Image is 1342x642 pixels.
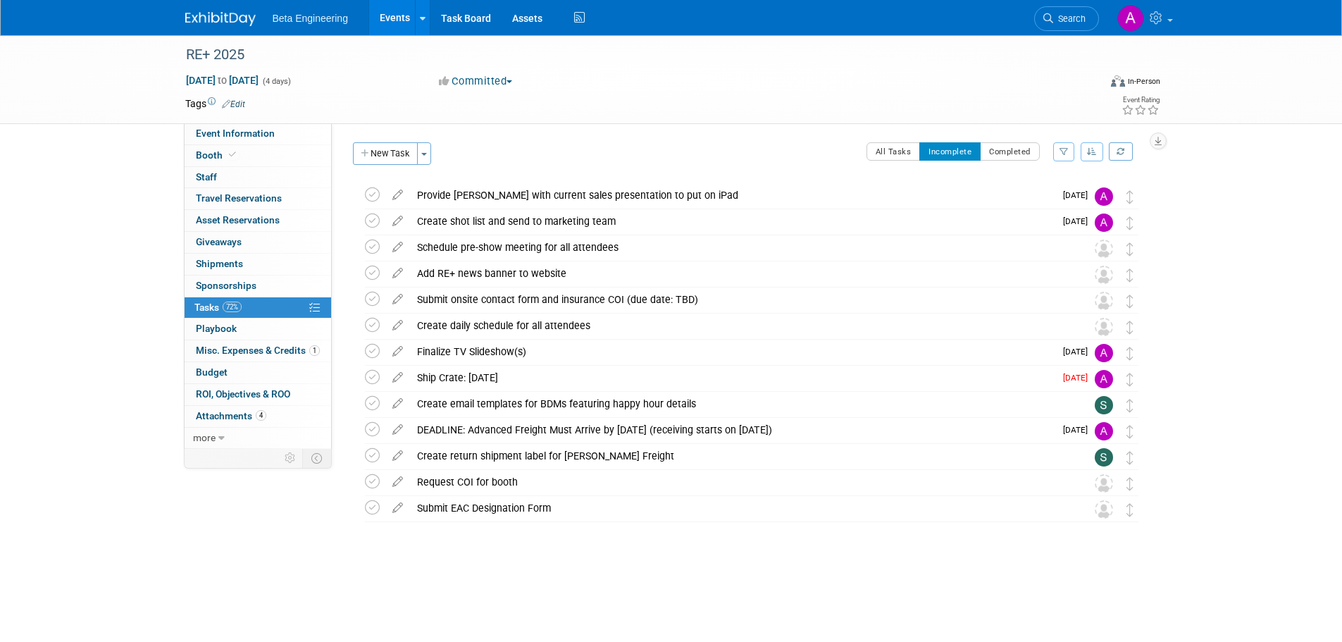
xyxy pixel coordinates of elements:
a: Playbook [185,319,331,340]
a: edit [385,319,410,332]
a: Asset Reservations [185,210,331,231]
a: edit [385,424,410,436]
div: Submit EAC Designation Form [410,496,1067,520]
i: Move task [1126,216,1133,230]
div: DEADLINE: Advanced Freight Must Arrive by [DATE] (receiving starts on [DATE]) [410,418,1055,442]
a: Refresh [1109,142,1133,161]
span: [DATE] [1063,425,1095,435]
a: Tasks72% [185,297,331,319]
a: edit [385,215,410,228]
a: edit [385,450,410,462]
span: to [216,75,229,86]
button: All Tasks [866,142,921,161]
img: Sara Dorsey [1095,448,1113,467]
td: Toggle Event Tabs [302,449,331,467]
span: 4 [256,410,266,421]
span: more [193,432,216,443]
a: edit [385,267,410,280]
i: Move task [1126,321,1133,334]
div: Event Format [1016,73,1161,94]
i: Move task [1126,268,1133,282]
div: Create daily schedule for all attendees [410,314,1067,338]
div: Submit onsite contact form and insurance COI (due date: TBD) [410,288,1067,311]
a: edit [385,397,410,410]
button: Completed [980,142,1040,161]
a: more [185,428,331,449]
span: Shipments [196,258,243,269]
div: Request COI for booth [410,470,1067,494]
div: Add RE+ news banner to website [410,261,1067,285]
span: Attachments [196,410,266,421]
span: Staff [196,171,217,183]
img: Anne Mertens [1117,5,1144,32]
button: New Task [353,142,418,165]
i: Move task [1126,451,1133,464]
img: ExhibitDay [185,12,256,26]
img: Unassigned [1095,266,1113,284]
a: Booth [185,145,331,166]
div: Ship Crate: [DATE] [410,366,1055,390]
i: Move task [1126,425,1133,438]
span: Travel Reservations [196,192,282,204]
span: Sponsorships [196,280,256,291]
span: Playbook [196,323,237,334]
img: Sara Dorsey [1095,396,1113,414]
a: edit [385,293,410,306]
span: Misc. Expenses & Credits [196,345,320,356]
img: Unassigned [1095,474,1113,493]
span: Event Information [196,128,275,139]
span: Booth [196,149,239,161]
img: Unassigned [1095,318,1113,336]
a: Shipments [185,254,331,275]
a: Attachments4 [185,406,331,427]
a: edit [385,502,410,514]
a: Search [1034,6,1099,31]
img: Anne Mertens [1095,370,1113,388]
i: Move task [1126,477,1133,490]
span: Search [1053,13,1086,24]
span: Beta Engineering [273,13,348,24]
img: Anne Mertens [1095,187,1113,206]
span: Tasks [194,302,242,313]
a: Travel Reservations [185,188,331,209]
i: Move task [1126,347,1133,360]
i: Booth reservation complete [229,151,236,159]
span: [DATE] [1063,216,1095,226]
img: Format-Inperson.png [1111,75,1125,87]
div: Create email templates for BDMs featuring happy hour details [410,392,1067,416]
a: Edit [222,99,245,109]
span: [DATE] [DATE] [185,74,259,87]
span: 1 [309,345,320,356]
span: [DATE] [1063,190,1095,200]
button: Incomplete [919,142,981,161]
span: Giveaways [196,236,242,247]
div: In-Person [1127,76,1160,87]
div: Create shot list and send to marketing team [410,209,1055,233]
span: (4 days) [261,77,291,86]
a: edit [385,345,410,358]
span: [DATE] [1063,373,1095,383]
a: edit [385,476,410,488]
td: Personalize Event Tab Strip [278,449,303,467]
img: Unassigned [1095,500,1113,519]
div: Schedule pre-show meeting for all attendees [410,235,1067,259]
i: Move task [1126,190,1133,204]
a: Sponsorships [185,276,331,297]
a: edit [385,189,410,202]
div: Event Rating [1122,97,1160,104]
span: ROI, Objectives & ROO [196,388,290,400]
i: Move task [1126,399,1133,412]
a: Staff [185,167,331,188]
i: Move task [1126,503,1133,517]
a: Misc. Expenses & Credits1 [185,340,331,362]
img: Anne Mertens [1095,214,1113,232]
span: [DATE] [1063,347,1095,357]
img: Unassigned [1095,292,1113,310]
img: Anne Mertens [1095,344,1113,362]
a: Budget [185,362,331,383]
td: Tags [185,97,245,111]
a: edit [385,371,410,384]
i: Move task [1126,295,1133,308]
i: Move task [1126,242,1133,256]
a: edit [385,241,410,254]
